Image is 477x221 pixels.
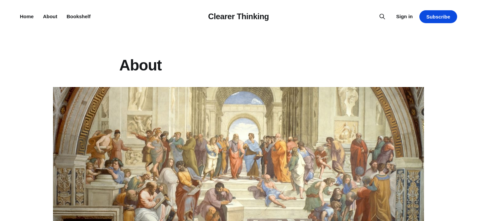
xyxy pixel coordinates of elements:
a: Subscribe [419,10,457,23]
h1: About [119,57,358,74]
a: Bookshelf [67,14,91,19]
a: Clearer Thinking [208,12,269,21]
a: About [43,14,57,19]
a: Sign in [396,13,413,21]
a: Home [20,14,34,19]
button: Search this site [377,11,388,22]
